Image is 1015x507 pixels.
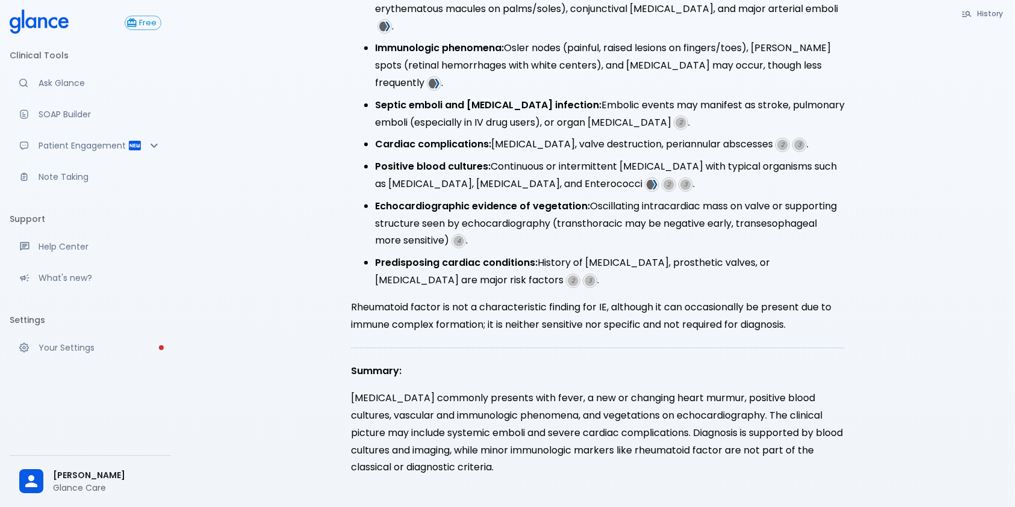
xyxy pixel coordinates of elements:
[955,5,1010,22] button: History
[647,179,657,190] img: favicons
[53,469,161,482] span: [PERSON_NAME]
[585,275,595,286] span: 3
[125,16,161,30] button: Free
[10,41,171,70] li: Clinical Tools
[375,97,845,132] li: Embolic events may manifest as stroke, pulmonary emboli (especially in IV drug users), or organ [...
[675,117,686,128] span: 2
[375,137,491,151] strong: Cardiac complications:
[794,140,805,150] span: 3
[777,140,788,150] span: 2
[663,179,674,190] span: 2
[375,159,491,173] strong: Positive blood cultures:
[375,98,601,112] strong: Septic emboli and [MEDICAL_DATA] infection:
[453,236,464,247] span: 4
[125,16,171,30] a: Click to view or change your subscription
[39,241,161,253] p: Help Center
[10,461,171,502] div: [PERSON_NAME]Glance Care
[351,299,845,334] p: Rheumatoid factor is not a characteristic finding for IE, although it can occasionally be present...
[39,108,161,120] p: SOAP Builder
[39,272,161,284] p: What's new?
[10,132,171,159] div: Patient Reports & Referrals
[39,171,161,183] p: Note Taking
[429,78,439,89] img: favicons
[351,390,845,476] p: [MEDICAL_DATA] commonly presents with fever, a new or changing heart murmur, positive blood cultu...
[39,140,128,152] p: Patient Engagement
[375,198,845,250] li: Oscillating intracardiac mass on valve or supporting structure seen by echocardiography (transtho...
[10,306,171,334] li: Settings
[10,233,171,260] a: Get help from our support team
[680,179,691,190] span: 3
[10,265,171,291] div: Recent updates and feature releases
[10,101,171,128] a: Docugen: Compose a clinical documentation in seconds
[379,21,390,32] img: favicons
[375,199,590,213] strong: Echocardiographic evidence of vegetation:
[375,41,504,55] strong: Immunologic phenomena:
[39,342,161,354] p: Your Settings
[135,19,161,28] span: Free
[375,136,845,153] li: [MEDICAL_DATA], valve destruction, periannular abscesses .
[375,256,538,269] strong: Predisposing cardiac conditions:
[10,204,171,233] li: Support
[10,70,171,96] a: Moramiz: Find ICD10AM codes instantly
[568,275,579,286] span: 2
[375,254,845,289] li: History of [MEDICAL_DATA], prosthetic valves, or [MEDICAL_DATA] are major risk factors .
[10,164,171,190] a: Advanced note-taking
[351,364,402,378] strong: Summary:
[10,334,171,361] a: Please complete account setup
[375,158,845,193] li: Continuous or intermittent [MEDICAL_DATA] with typical organisms such as [MEDICAL_DATA], [MEDICAL...
[39,77,161,89] p: Ask Glance
[53,482,161,494] p: Glance Care
[375,40,845,91] li: Osler nodes (painful, raised lesions on fingers/toes), [PERSON_NAME] spots (retinal hemorrhages w...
